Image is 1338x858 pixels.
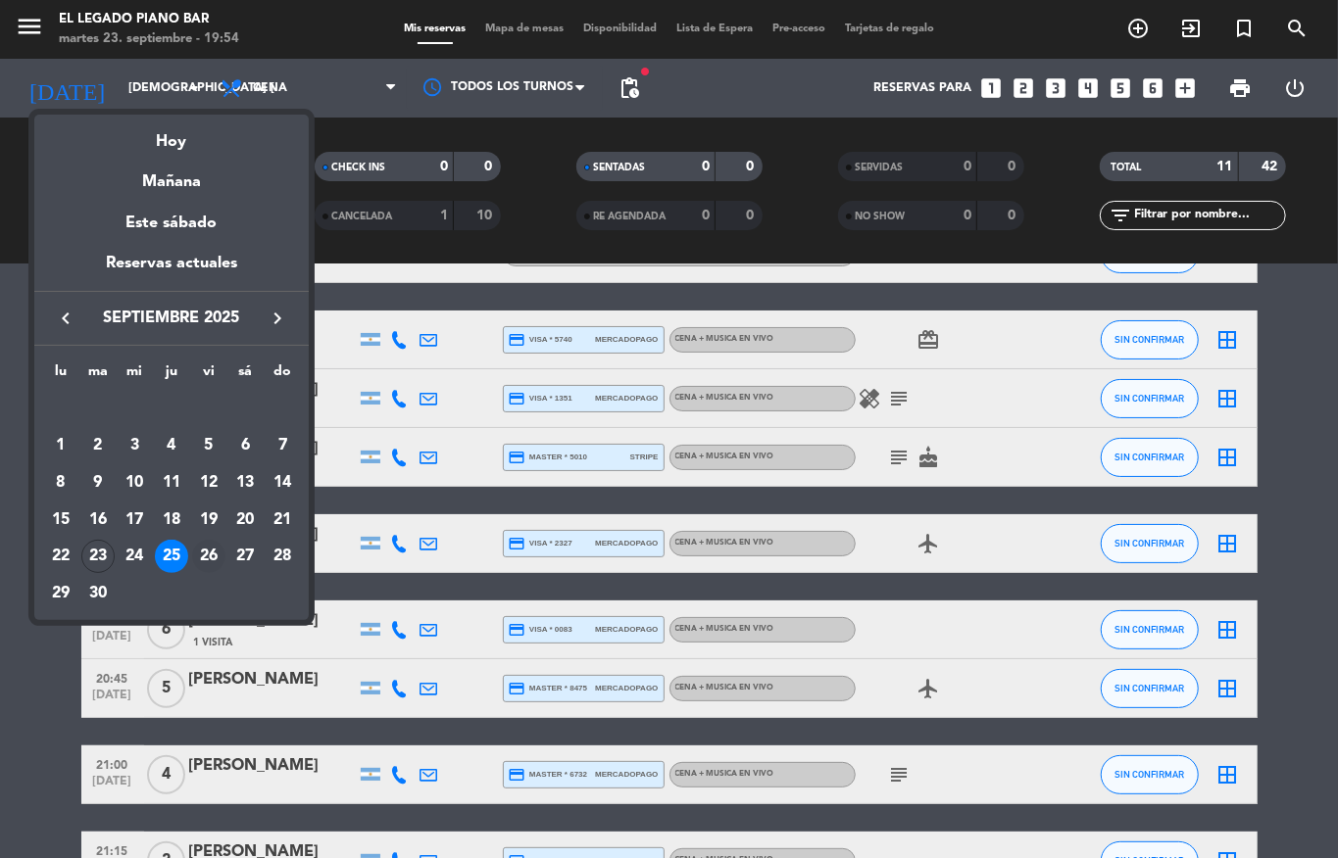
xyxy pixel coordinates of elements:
td: 7 de septiembre de 2025 [264,427,301,464]
div: 24 [118,540,151,573]
td: 8 de septiembre de 2025 [42,464,79,501]
div: 26 [192,540,225,573]
td: 15 de septiembre de 2025 [42,501,79,539]
td: 20 de septiembre de 2025 [227,501,265,539]
div: 25 [155,540,188,573]
button: keyboard_arrow_right [260,306,295,331]
td: 16 de septiembre de 2025 [79,501,117,539]
td: 19 de septiembre de 2025 [190,501,227,539]
div: 12 [192,466,225,500]
th: domingo [264,360,301,391]
div: Mañana [34,155,309,195]
td: 17 de septiembre de 2025 [116,501,153,539]
th: viernes [190,360,227,391]
div: 1 [44,429,77,462]
div: 9 [81,466,115,500]
th: martes [79,360,117,391]
th: jueves [153,360,190,391]
i: keyboard_arrow_right [266,307,289,330]
td: 29 de septiembre de 2025 [42,575,79,612]
div: 13 [228,466,262,500]
td: 21 de septiembre de 2025 [264,501,301,539]
td: 30 de septiembre de 2025 [79,575,117,612]
div: 5 [192,429,225,462]
div: 10 [118,466,151,500]
div: 19 [192,503,225,537]
td: 11 de septiembre de 2025 [153,464,190,501]
i: keyboard_arrow_left [54,307,77,330]
div: Reservas actuales [34,251,309,291]
div: 28 [266,540,299,573]
td: 27 de septiembre de 2025 [227,538,265,575]
th: lunes [42,360,79,391]
td: 10 de septiembre de 2025 [116,464,153,501]
td: 28 de septiembre de 2025 [264,538,301,575]
div: 11 [155,466,188,500]
div: 7 [266,429,299,462]
div: 15 [44,503,77,537]
div: 16 [81,503,115,537]
td: 24 de septiembre de 2025 [116,538,153,575]
td: 23 de septiembre de 2025 [79,538,117,575]
td: 2 de septiembre de 2025 [79,427,117,464]
td: 14 de septiembre de 2025 [264,464,301,501]
td: 13 de septiembre de 2025 [227,464,265,501]
div: 18 [155,503,188,537]
td: SEP. [42,391,301,428]
th: sábado [227,360,265,391]
div: 6 [228,429,262,462]
div: 14 [266,466,299,500]
td: 6 de septiembre de 2025 [227,427,265,464]
td: 9 de septiembre de 2025 [79,464,117,501]
div: 27 [228,540,262,573]
td: 26 de septiembre de 2025 [190,538,227,575]
td: 3 de septiembre de 2025 [116,427,153,464]
div: 22 [44,540,77,573]
div: 8 [44,466,77,500]
td: 18 de septiembre de 2025 [153,501,190,539]
button: keyboard_arrow_left [48,306,83,331]
span: septiembre 2025 [83,306,260,331]
div: Hoy [34,115,309,155]
td: 5 de septiembre de 2025 [190,427,227,464]
div: 20 [228,503,262,537]
td: 1 de septiembre de 2025 [42,427,79,464]
div: 2 [81,429,115,462]
div: 17 [118,503,151,537]
td: 4 de septiembre de 2025 [153,427,190,464]
div: 21 [266,503,299,537]
div: 3 [118,429,151,462]
div: 30 [81,577,115,610]
td: 12 de septiembre de 2025 [190,464,227,501]
th: miércoles [116,360,153,391]
td: 25 de septiembre de 2025 [153,538,190,575]
div: 4 [155,429,188,462]
div: 23 [81,540,115,573]
td: 22 de septiembre de 2025 [42,538,79,575]
div: Este sábado [34,196,309,251]
div: 29 [44,577,77,610]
